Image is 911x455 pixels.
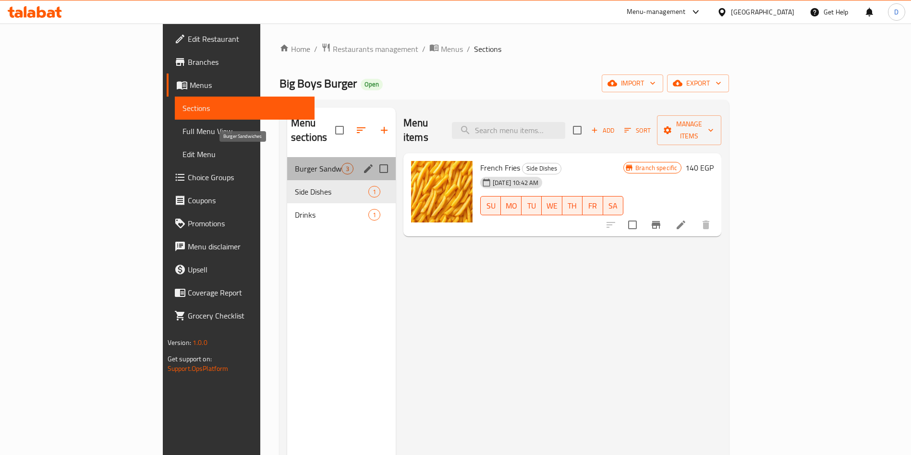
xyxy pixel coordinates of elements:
[167,281,315,304] a: Coverage Report
[188,195,307,206] span: Coupons
[618,123,657,138] span: Sort items
[350,119,373,142] span: Sort sections
[287,180,396,203] div: Side Dishes1
[167,166,315,189] a: Choice Groups
[182,102,307,114] span: Sections
[403,116,440,145] h2: Menu items
[411,161,473,222] img: French Fries
[168,362,229,375] a: Support.OpsPlatform
[489,178,542,187] span: [DATE] 10:42 AM
[522,196,542,215] button: TU
[622,215,643,235] span: Select to update
[590,125,616,136] span: Add
[329,120,350,140] span: Select all sections
[467,43,470,55] li: /
[193,336,207,349] span: 1.0.0
[622,123,653,138] button: Sort
[586,199,599,213] span: FR
[667,74,729,92] button: export
[525,199,538,213] span: TU
[368,186,380,197] div: items
[452,122,565,139] input: search
[627,6,686,18] div: Menu-management
[167,304,315,327] a: Grocery Checklist
[474,43,501,55] span: Sections
[167,258,315,281] a: Upsell
[369,187,380,197] span: 1
[279,43,729,55] nav: breadcrumb
[894,7,899,17] span: D
[361,161,376,176] button: edit
[188,241,307,252] span: Menu disclaimer
[188,172,307,183] span: Choice Groups
[361,80,383,88] span: Open
[587,123,618,138] button: Add
[480,160,520,175] span: French Fries
[182,125,307,137] span: Full Menu View
[279,73,357,94] span: Big Boys Burger
[603,196,623,215] button: SA
[188,33,307,45] span: Edit Restaurant
[501,196,521,215] button: MO
[480,196,501,215] button: SU
[522,163,561,174] span: Side Dishes
[188,218,307,229] span: Promotions
[167,212,315,235] a: Promotions
[295,163,341,174] span: Burger Sandwiches
[168,336,191,349] span: Version:
[562,196,583,215] button: TH
[175,120,315,143] a: Full Menu View
[287,157,396,180] div: Burger Sandwiches3edit
[182,148,307,160] span: Edit Menu
[665,118,714,142] span: Manage items
[567,120,587,140] span: Select section
[167,235,315,258] a: Menu disclaimer
[167,74,315,97] a: Menus
[694,213,717,236] button: delete
[542,196,562,215] button: WE
[168,353,212,365] span: Get support on:
[167,189,315,212] a: Coupons
[485,199,497,213] span: SU
[607,199,619,213] span: SA
[587,123,618,138] span: Add item
[422,43,425,55] li: /
[624,125,651,136] span: Sort
[295,209,368,221] span: Drinks
[314,43,317,55] li: /
[566,199,579,213] span: TH
[373,119,396,142] button: Add section
[175,143,315,166] a: Edit Menu
[675,77,721,89] span: export
[583,196,603,215] button: FR
[333,43,418,55] span: Restaurants management
[295,186,368,197] span: Side Dishes
[731,7,794,17] div: [GEOGRAPHIC_DATA]
[369,210,380,220] span: 1
[175,97,315,120] a: Sections
[342,164,353,173] span: 3
[287,203,396,226] div: Drinks1
[188,287,307,298] span: Coverage Report
[429,43,463,55] a: Menus
[190,79,307,91] span: Menus
[188,56,307,68] span: Branches
[657,115,721,145] button: Manage items
[441,43,463,55] span: Menus
[321,43,418,55] a: Restaurants management
[522,163,561,174] div: Side Dishes
[546,199,558,213] span: WE
[341,163,353,174] div: items
[632,163,681,172] span: Branch specific
[167,50,315,74] a: Branches
[368,209,380,221] div: items
[675,219,687,231] a: Edit menu item
[188,264,307,275] span: Upsell
[361,79,383,90] div: Open
[685,161,714,174] h6: 140 EGP
[644,213,668,236] button: Branch-specific-item
[167,27,315,50] a: Edit Restaurant
[609,77,656,89] span: import
[602,74,663,92] button: import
